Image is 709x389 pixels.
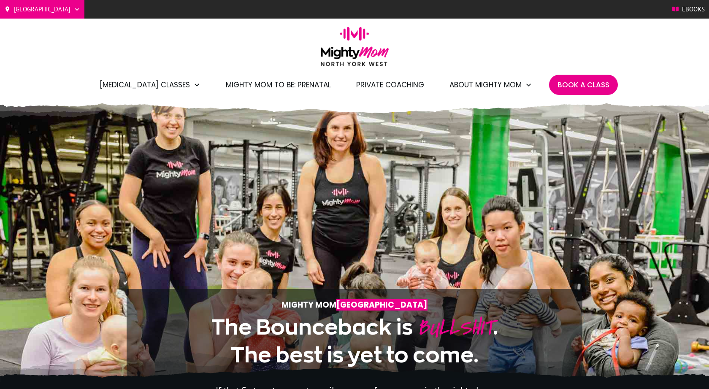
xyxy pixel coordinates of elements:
a: Private Coaching [356,78,424,92]
h1: . [152,313,557,369]
span: [GEOGRAPHIC_DATA] [14,3,70,16]
span: [MEDICAL_DATA] Classes [100,78,190,92]
span: BULLSHIT [417,312,493,343]
span: [GEOGRAPHIC_DATA] [336,299,428,311]
strong: Mighty Mom [281,299,428,311]
a: Book A Class [557,78,609,92]
span: About Mighty Mom [449,78,522,92]
span: The best is yet to come. [231,343,479,366]
a: Ebooks [672,3,705,16]
a: [MEDICAL_DATA] Classes [100,78,200,92]
span: The Bounceback is [211,316,413,338]
span: Ebooks [682,3,705,16]
a: About Mighty Mom [449,78,532,92]
a: [GEOGRAPHIC_DATA] [4,3,80,16]
a: Mighty Mom to Be: Prenatal [226,78,331,92]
